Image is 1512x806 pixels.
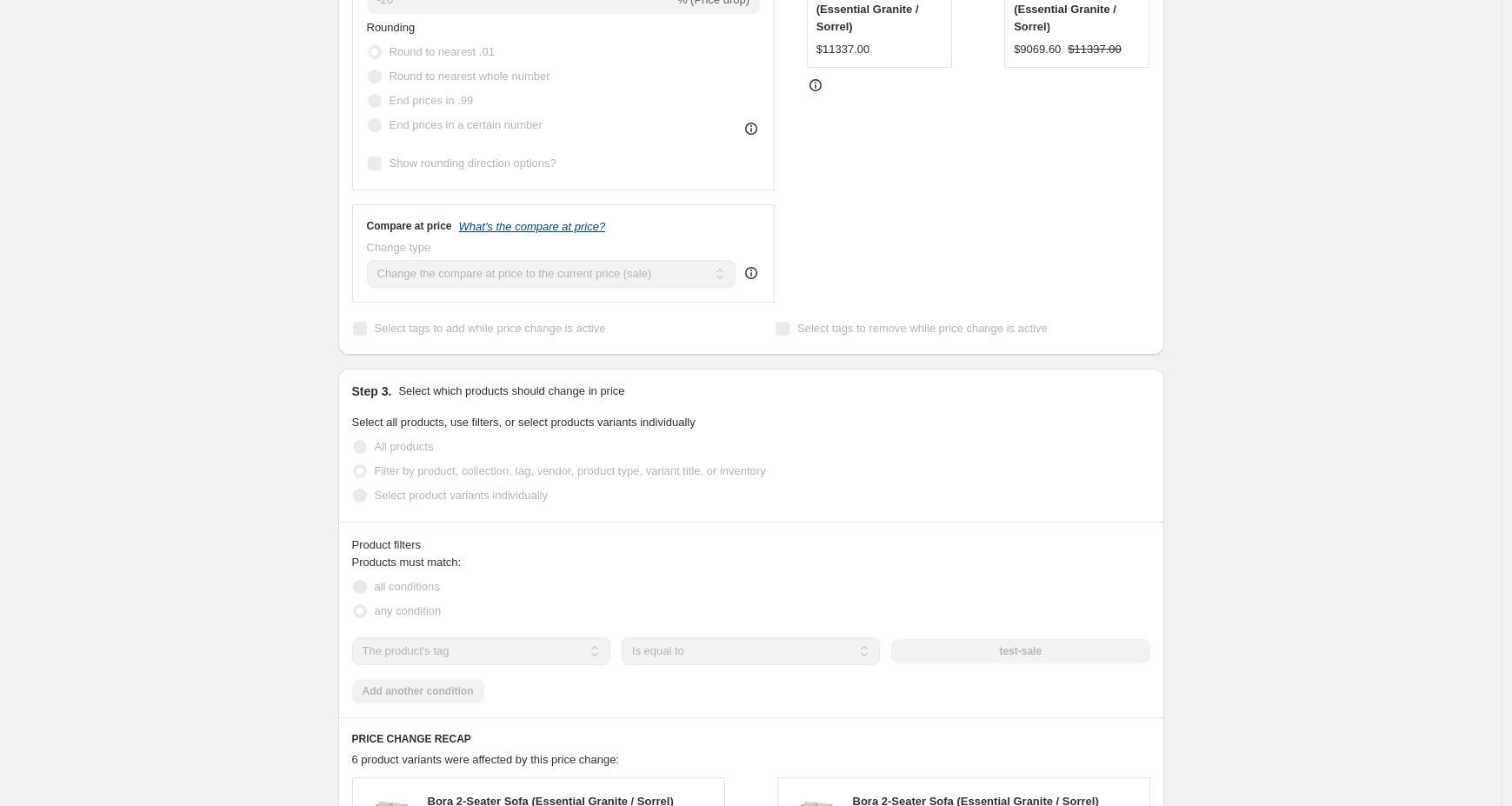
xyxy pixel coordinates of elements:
[352,536,1150,554] div: Product filters
[390,70,550,83] span: Round to nearest whole number
[390,45,495,58] span: Round to nearest .01
[352,732,1150,746] h6: PRICE CHANGE RECAP
[352,753,620,766] span: 6 product variants were affected by this price change:
[398,383,624,400] p: Select which products should change in price
[375,489,548,502] span: Select product variants individually
[375,580,440,593] span: all conditions
[367,241,431,254] span: Change type
[375,464,766,477] span: Filter by product, collection, tag, vendor, product type, variant title, or inventory
[1068,41,1121,58] strike: $11337.00
[375,604,442,617] span: any condition
[390,157,556,170] span: Show rounding direction options?
[390,94,474,107] span: End prices in .99
[375,322,606,335] span: Select tags to add while price change is active
[797,322,1048,335] span: Select tags to remove while price change is active
[352,416,696,429] span: Select all products, use filters, or select products variants individually
[1014,41,1061,58] div: $9069.60
[352,556,462,569] span: Products must match:
[352,383,392,400] h2: Step 3.
[367,21,416,34] span: Rounding
[375,440,434,453] span: All products
[816,41,869,58] div: $11337.00
[367,219,452,233] h3: Compare at price
[459,220,606,233] button: What's the compare at price?
[743,264,760,282] div: help
[390,118,543,131] span: End prices in a certain number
